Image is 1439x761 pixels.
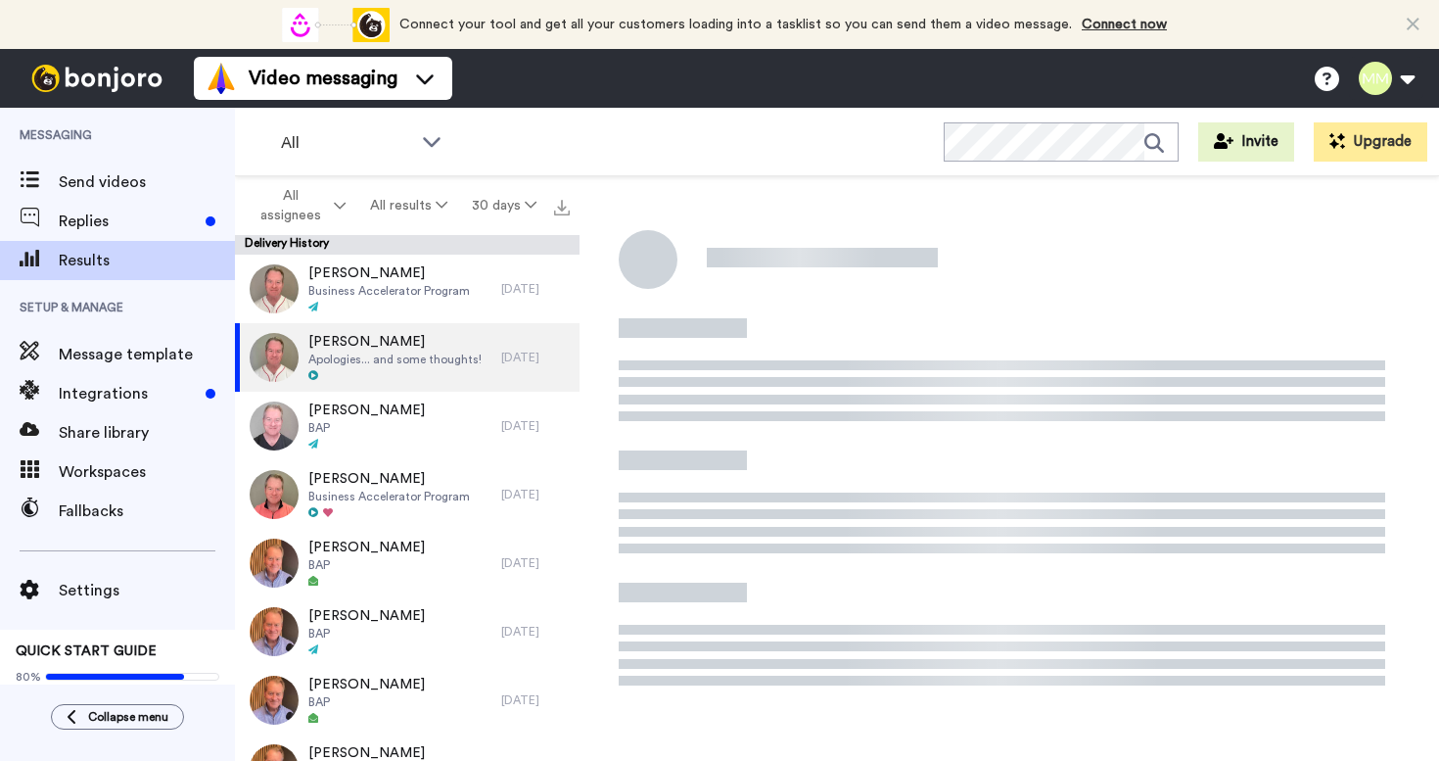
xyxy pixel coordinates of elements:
span: Workspaces [59,460,235,484]
div: Delivery History [235,235,580,255]
span: [PERSON_NAME] [308,263,470,283]
a: [PERSON_NAME]Business Accelerator Program[DATE] [235,460,580,529]
span: Message template [59,343,235,366]
a: [PERSON_NAME]BAP[DATE] [235,597,580,666]
button: Invite [1198,122,1294,162]
div: [DATE] [501,487,570,502]
span: BAP [308,420,425,436]
span: [PERSON_NAME] [308,332,482,352]
div: [DATE] [501,624,570,640]
span: QUICK START GUIDE [16,644,157,658]
span: Connect your tool and get all your customers loading into a tasklist so you can send them a video... [399,18,1072,31]
button: Export all results that match these filters now. [548,191,576,220]
span: BAP [308,694,425,710]
span: BAP [308,626,425,642]
img: export.svg [554,200,570,215]
span: Send videos [59,170,235,194]
span: Integrations [59,382,198,405]
span: Replies [59,210,198,233]
button: Upgrade [1314,122,1427,162]
span: All [281,131,412,155]
img: f9a1e324-c8c7-4048-83d6-9f91b00c71e4-thumb.jpg [250,402,299,451]
div: [DATE] [501,418,570,434]
a: [PERSON_NAME]Apologies... and some thoughts![DATE] [235,323,580,392]
span: [PERSON_NAME] [308,401,425,420]
img: bj-logo-header-white.svg [23,65,170,92]
img: d4a71aab-3678-493b-96e9-9ffddd6c5fef-thumb.jpg [250,264,299,313]
a: Connect now [1082,18,1167,31]
img: vm-color.svg [206,63,237,94]
span: Business Accelerator Program [308,283,470,299]
span: [PERSON_NAME] [308,538,425,557]
a: [PERSON_NAME]BAP[DATE] [235,392,580,460]
span: BAP [308,557,425,573]
span: 80% [16,669,41,685]
span: Share library [59,421,235,445]
div: animation [282,8,390,42]
img: 9e043665-3c67-4435-8631-b63694811130-thumb.jpg [250,470,299,519]
span: Video messaging [249,65,397,92]
span: Business Accelerator Program [308,489,470,504]
span: Settings [59,579,235,602]
span: [PERSON_NAME] [308,675,425,694]
img: 893ae91c-3848-48b6-8279-fd8ea590b3cd-thumb.jpg [250,539,299,588]
span: Collapse menu [88,709,168,725]
div: [DATE] [501,692,570,708]
span: Fallbacks [59,499,235,523]
img: 5e96716e-4298-430e-aca0-d9f3f8f7f1b5-thumb.jpg [250,333,299,382]
span: [PERSON_NAME] [308,606,425,626]
a: [PERSON_NAME]Business Accelerator Program[DATE] [235,255,580,323]
div: [DATE] [501,555,570,571]
span: Apologies... and some thoughts! [308,352,482,367]
span: Results [59,249,235,272]
a: [PERSON_NAME]BAP[DATE] [235,666,580,735]
div: [DATE] [501,281,570,297]
button: Collapse menu [51,704,184,730]
a: [PERSON_NAME]BAP[DATE] [235,529,580,597]
button: 30 days [459,188,548,223]
img: bb0f3d4e-8ffa-45df-bc7d-8f04b68115da-thumb.jpg [250,676,299,725]
div: [DATE] [501,350,570,365]
img: 774417e3-27aa-4421-8160-8d542b8b9639-thumb.jpg [250,607,299,656]
button: All results [358,188,460,223]
span: [PERSON_NAME] [308,469,470,489]
span: All assignees [251,186,330,225]
button: All assignees [239,178,358,233]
